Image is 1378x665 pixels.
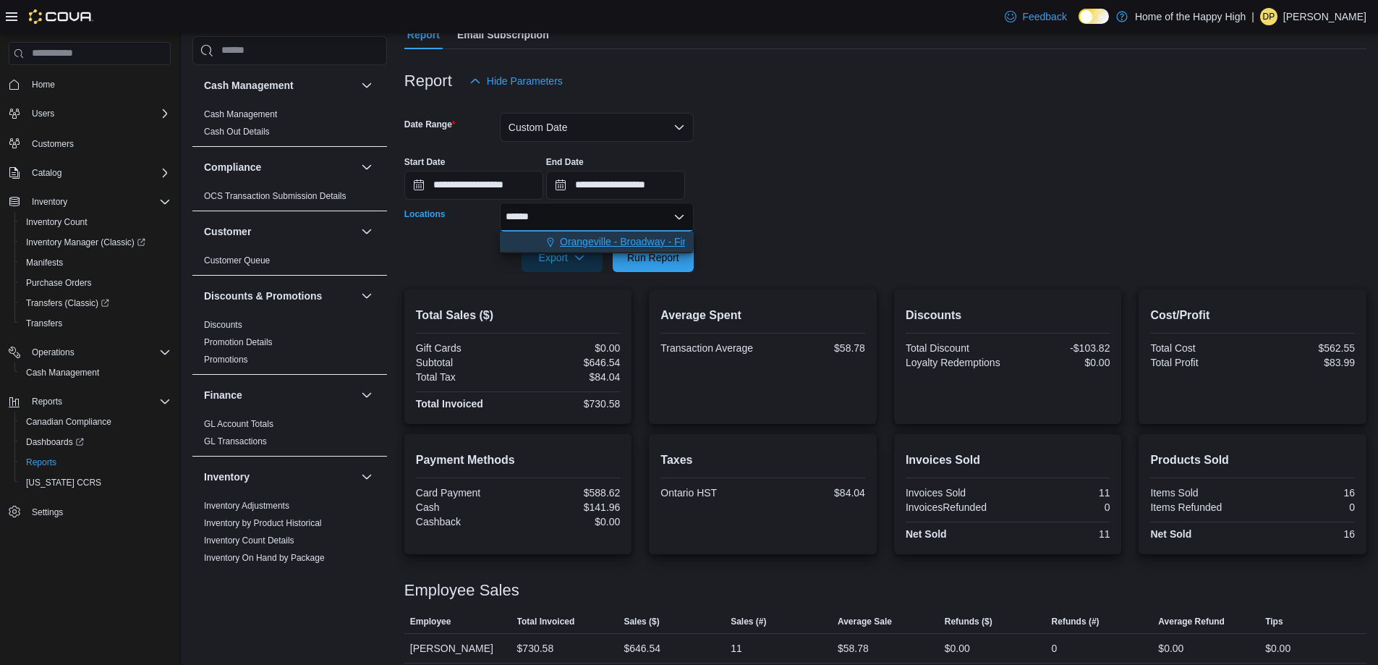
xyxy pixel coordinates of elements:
label: End Date [546,156,584,168]
span: Inventory by Product Historical [204,517,322,529]
div: 0 [1052,640,1058,657]
span: Refunds (#) [1052,616,1100,627]
a: Inventory Adjustments [204,501,289,511]
nav: Complex example [9,68,171,560]
button: Operations [26,344,80,361]
a: Settings [26,504,69,521]
a: GL Transactions [204,436,267,446]
div: 0 [1256,501,1355,513]
a: Inventory Count Details [204,535,294,546]
span: Settings [32,507,63,518]
div: $84.04 [521,371,620,383]
strong: Net Sold [906,528,947,540]
span: Washington CCRS [20,474,171,491]
div: $0.00 [945,640,970,657]
button: Close list of options [673,211,685,223]
span: Export [530,243,594,272]
span: Reports [20,454,171,471]
button: Inventory Count [14,212,176,232]
div: $0.00 [1265,640,1290,657]
span: Inventory Manager (Classic) [20,234,171,251]
a: Transfers (Classic) [14,293,176,313]
span: Promotions [204,354,248,365]
div: 11 [1011,528,1110,540]
button: Orangeville - Broadway - Fire & Flower [500,232,694,253]
span: Reports [26,457,56,468]
button: Discounts & Promotions [358,287,375,305]
h2: Discounts [906,307,1110,324]
a: Purchase Orders [20,274,98,292]
div: 11 [1011,487,1110,499]
span: Dark Mode [1079,24,1079,25]
a: GL Account Totals [204,419,273,429]
div: [PERSON_NAME] [404,634,511,663]
button: Home [3,74,176,95]
span: Refunds ($) [945,616,992,627]
span: Average Refund [1158,616,1225,627]
a: Transfers (Classic) [20,295,115,312]
div: Compliance [192,187,387,211]
h2: Taxes [660,452,865,469]
a: Reports [20,454,62,471]
button: Inventory [3,192,176,212]
span: Transfers [20,315,171,332]
div: Gift Cards [416,342,515,354]
a: Transfers [20,315,68,332]
div: 16 [1256,528,1355,540]
h2: Payment Methods [416,452,621,469]
div: Cashback [416,516,515,528]
h3: Report [404,72,452,90]
button: Inventory [204,470,355,484]
button: Reports [14,452,176,473]
span: OCS Transaction Submission Details [204,190,346,202]
div: InvoicesRefunded [906,501,1005,513]
a: Customer Queue [204,255,270,266]
div: $646.54 [624,640,660,657]
span: Transfers (Classic) [26,297,109,309]
img: Cova [29,9,93,24]
span: Inventory Count [20,213,171,231]
div: 11 [731,640,742,657]
h3: Compliance [204,160,261,174]
div: 0 [1011,501,1110,513]
span: Transfers [26,318,62,329]
a: Inventory Manager (Classic) [14,232,176,253]
div: Cash [416,501,515,513]
div: Deanna Pimentel [1260,8,1277,25]
button: Canadian Compliance [14,412,176,432]
a: Manifests [20,254,69,271]
span: Inventory Manager (Classic) [26,237,145,248]
span: Settings [26,503,171,521]
h2: Total Sales ($) [416,307,621,324]
div: $141.96 [521,501,620,513]
span: Operations [32,347,75,358]
h3: Finance [204,388,242,402]
a: Promotions [204,355,248,365]
h2: Invoices Sold [906,452,1110,469]
div: $646.54 [521,357,620,368]
span: Customers [32,138,74,150]
span: Tips [1265,616,1283,627]
span: Catalog [26,164,171,182]
h3: Employee Sales [404,582,519,599]
h2: Cost/Profit [1150,307,1355,324]
div: Invoices Sold [906,487,1005,499]
span: Inventory On Hand by Package [204,552,325,564]
h3: Customer [204,224,251,239]
button: Run Report [613,243,694,272]
div: Subtotal [416,357,515,368]
a: Customers [26,135,80,153]
a: [US_STATE] CCRS [20,474,107,491]
span: Hide Parameters [487,74,563,88]
span: Purchase Orders [26,277,92,289]
div: $58.78 [766,342,865,354]
button: Customers [3,132,176,153]
a: Discounts [204,320,242,330]
h3: Discounts & Promotions [204,289,322,303]
p: Home of the Happy High [1135,8,1246,25]
a: Inventory Manager (Classic) [20,234,151,251]
div: $0.00 [1158,640,1183,657]
span: Cash Management [204,109,277,120]
div: $562.55 [1256,342,1355,354]
button: Settings [3,501,176,522]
